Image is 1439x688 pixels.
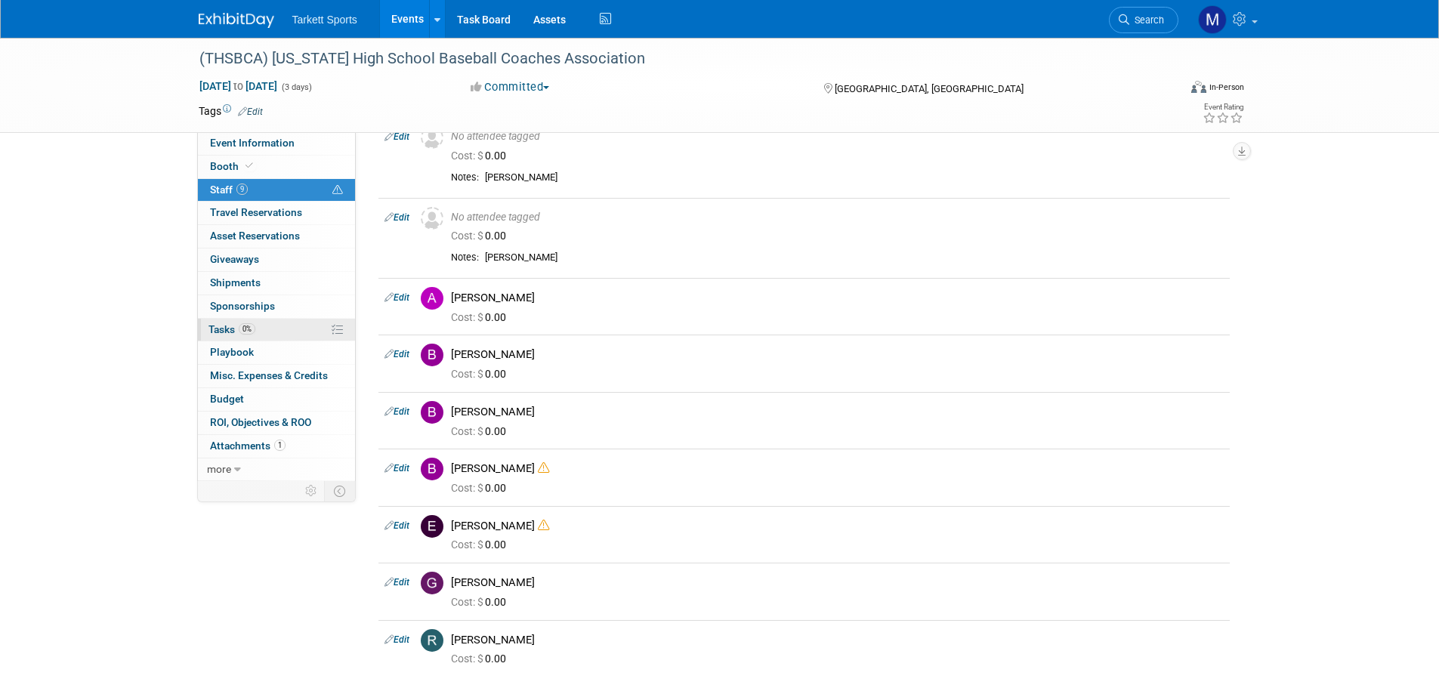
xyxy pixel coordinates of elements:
i: Double-book Warning! [538,462,549,474]
div: [PERSON_NAME] [451,461,1224,476]
span: Search [1129,14,1164,26]
a: Edit [384,634,409,645]
div: [PERSON_NAME] [451,575,1224,590]
a: Playbook [198,341,355,364]
a: Edit [384,349,409,359]
a: Staff9 [198,179,355,202]
span: 1 [274,440,286,451]
a: Shipments [198,272,355,295]
div: Notes: [451,251,479,264]
a: Asset Reservations [198,225,355,248]
span: Travel Reservations [210,206,302,218]
a: Sponsorships [198,295,355,318]
span: Asset Reservations [210,230,300,242]
span: 0.00 [451,230,512,242]
span: ROI, Objectives & ROO [210,416,311,428]
a: Budget [198,388,355,411]
div: [PERSON_NAME] [485,171,1224,184]
span: Cost: $ [451,596,485,608]
img: G.jpg [421,572,443,594]
span: Cost: $ [451,482,485,494]
span: 0.00 [451,596,512,608]
a: Search [1109,7,1178,33]
span: 0.00 [451,150,512,162]
span: 0.00 [451,653,512,665]
div: (THSBCA) [US_STATE] High School Baseball Coaches Association [194,45,1156,73]
span: Playbook [210,346,254,358]
span: Tarkett Sports [292,14,357,26]
span: Cost: $ [451,653,485,665]
div: Event Rating [1203,103,1243,111]
a: Edit [238,106,263,117]
a: ROI, Objectives & ROO [198,412,355,434]
a: Travel Reservations [198,202,355,224]
div: [PERSON_NAME] [485,251,1224,264]
span: Booth [210,160,256,172]
td: Toggle Event Tabs [324,481,355,501]
span: Cost: $ [451,368,485,380]
a: Tasks0% [198,319,355,341]
a: Misc. Expenses & Credits [198,365,355,387]
span: Cost: $ [451,150,485,162]
span: Budget [210,393,244,405]
button: Committed [465,79,555,95]
td: Personalize Event Tab Strip [298,481,325,501]
div: No attendee tagged [451,130,1224,143]
div: Event Format [1089,79,1245,101]
span: Sponsorships [210,300,275,312]
img: Unassigned-User-Icon.png [421,126,443,149]
img: Format-Inperson.png [1191,81,1206,93]
span: Cost: $ [451,230,485,242]
span: Shipments [210,276,261,288]
td: Tags [199,103,263,119]
a: Edit [384,212,409,223]
span: 0.00 [451,482,512,494]
span: Staff [210,184,248,196]
a: Giveaways [198,248,355,271]
div: No attendee tagged [451,211,1224,224]
span: 0.00 [451,368,512,380]
span: 0% [239,323,255,335]
span: more [207,463,231,475]
img: R.jpg [421,629,443,652]
span: to [231,80,245,92]
img: B.jpg [421,401,443,424]
span: [DATE] [DATE] [199,79,278,93]
div: In-Person [1209,82,1244,93]
a: Edit [384,520,409,531]
a: Attachments1 [198,435,355,458]
div: [PERSON_NAME] [451,519,1224,533]
img: A.jpg [421,287,443,310]
img: B.jpg [421,344,443,366]
img: Mathieu Martel [1198,5,1227,34]
span: 0.00 [451,311,512,323]
span: [GEOGRAPHIC_DATA], [GEOGRAPHIC_DATA] [835,83,1024,94]
a: Edit [384,292,409,303]
span: Misc. Expenses & Credits [210,369,328,381]
div: [PERSON_NAME] [451,291,1224,305]
i: Double-book Warning! [538,520,549,531]
span: (3 days) [280,82,312,92]
span: Event Information [210,137,295,149]
img: B.jpg [421,458,443,480]
a: more [198,458,355,481]
div: Notes: [451,171,479,184]
span: 0.00 [451,538,512,551]
span: Attachments [210,440,286,452]
i: Booth reservation complete [245,162,253,170]
div: [PERSON_NAME] [451,405,1224,419]
span: Giveaways [210,253,259,265]
span: Cost: $ [451,538,485,551]
span: Cost: $ [451,311,485,323]
a: Edit [384,131,409,142]
span: 0.00 [451,425,512,437]
span: Cost: $ [451,425,485,437]
img: E.jpg [421,515,443,538]
img: ExhibitDay [199,13,274,28]
img: Unassigned-User-Icon.png [421,207,443,230]
a: Edit [384,406,409,417]
span: 9 [236,184,248,195]
div: [PERSON_NAME] [451,633,1224,647]
div: [PERSON_NAME] [451,347,1224,362]
a: Edit [384,463,409,474]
